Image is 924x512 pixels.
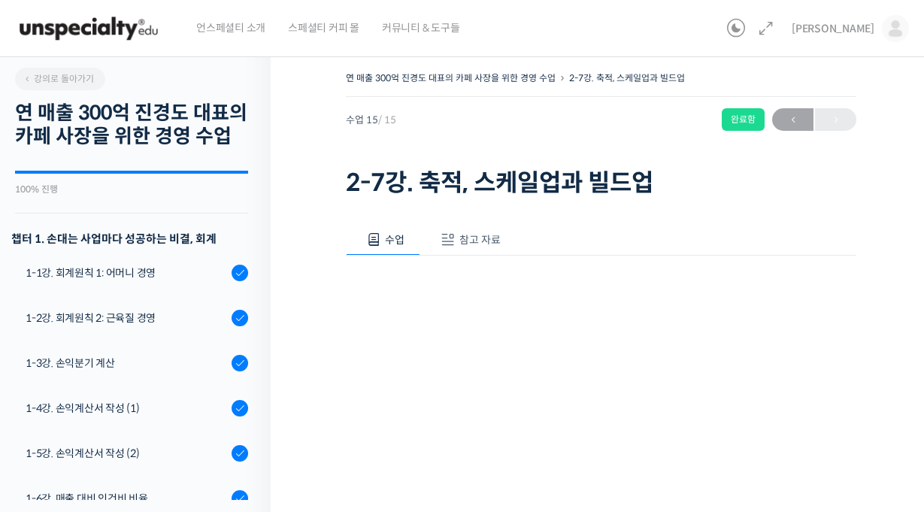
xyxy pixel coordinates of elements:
div: 1-3강. 손익분기 계산 [26,355,227,371]
div: 1-5강. 손익계산서 작성 (2) [26,445,227,462]
span: 참고 자료 [459,233,501,247]
span: [PERSON_NAME] [792,22,874,35]
div: 1-4강. 손익계산서 작성 (1) [26,400,227,417]
div: 1-2강. 회계원칙 2: 근육질 경영 [26,310,227,326]
span: 수업 [385,233,404,247]
a: ←이전 [772,108,813,131]
span: 강의로 돌아가기 [23,73,94,84]
span: ← [772,110,813,130]
h3: 챕터 1. 손대는 사업마다 성공하는 비결, 회계 [11,229,248,249]
div: 1-1강. 회계원칙 1: 어머니 경영 [26,265,227,281]
h1: 2-7강. 축적, 스케일업과 빌드업 [346,168,856,197]
a: 2-7강. 축적, 스케일업과 빌드업 [569,72,685,83]
div: 100% 진행 [15,185,248,194]
h2: 연 매출 300억 진경도 대표의 카페 사장을 위한 경영 수업 [15,101,248,148]
div: 완료함 [722,108,765,131]
span: 수업 15 [346,115,396,125]
a: 연 매출 300억 진경도 대표의 카페 사장을 위한 경영 수업 [346,72,556,83]
a: 강의로 돌아가기 [15,68,105,90]
span: / 15 [378,114,396,126]
div: 1-6강. 매출 대비 인건비 비율 [26,490,227,507]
